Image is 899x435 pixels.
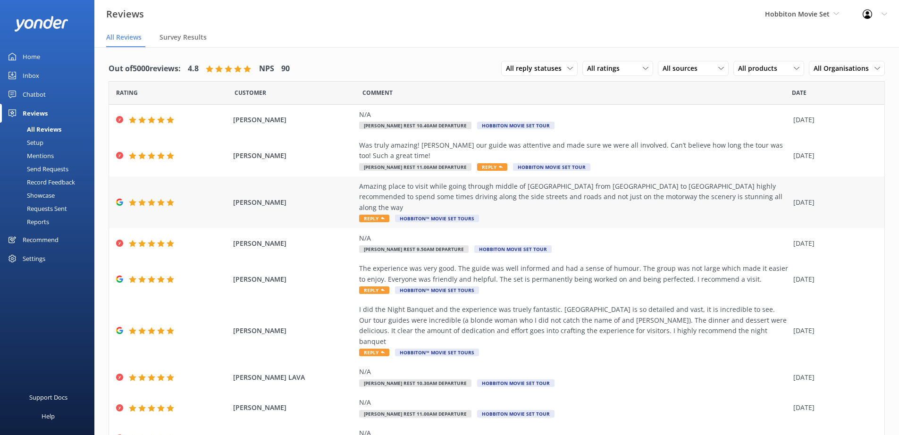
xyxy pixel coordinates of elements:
[6,176,94,189] a: Record Feedback
[506,63,567,74] span: All reply statuses
[23,85,46,104] div: Chatbot
[814,63,874,74] span: All Organisations
[233,151,355,161] span: [PERSON_NAME]
[6,189,55,202] div: Showcase
[793,372,873,383] div: [DATE]
[6,136,43,149] div: Setup
[6,215,49,228] div: Reports
[359,286,389,294] span: Reply
[359,367,789,377] div: N/A
[793,274,873,284] div: [DATE]
[359,379,471,387] span: [PERSON_NAME] Rest 10.30am Departure
[395,286,479,294] span: Hobbiton™ Movie Set Tours
[233,372,355,383] span: [PERSON_NAME] LAVA
[235,88,266,97] span: Date
[116,88,138,97] span: Date
[6,136,94,149] a: Setup
[793,151,873,161] div: [DATE]
[395,349,479,356] span: Hobbiton™ Movie Set Tours
[259,63,274,75] h4: NPS
[359,410,471,418] span: [PERSON_NAME] Rest 11.00am Departure
[359,349,389,356] span: Reply
[160,33,207,42] span: Survey Results
[477,163,507,171] span: Reply
[23,66,39,85] div: Inbox
[477,410,555,418] span: Hobbiton Movie Set Tour
[359,304,789,347] div: I did the Night Banquet and the experience was truely fantastic. [GEOGRAPHIC_DATA] is so detailed...
[6,162,94,176] a: Send Requests
[233,115,355,125] span: [PERSON_NAME]
[6,162,68,176] div: Send Requests
[6,189,94,202] a: Showcase
[395,215,479,222] span: Hobbiton™ Movie Set Tours
[474,245,552,253] span: Hobbiton Movie Set Tour
[359,140,789,161] div: Was truly amazing! [PERSON_NAME] our guide was attentive and made sure we were all involved. Can’...
[6,123,61,136] div: All Reviews
[6,215,94,228] a: Reports
[23,249,45,268] div: Settings
[793,326,873,336] div: [DATE]
[6,202,94,215] a: Requests Sent
[738,63,783,74] span: All products
[14,16,68,32] img: yonder-white-logo.png
[792,88,807,97] span: Date
[765,9,830,18] span: Hobbiton Movie Set
[23,230,59,249] div: Recommend
[359,122,471,129] span: [PERSON_NAME] Rest 10.40am Departure
[359,397,789,408] div: N/A
[233,274,355,284] span: [PERSON_NAME]
[281,63,290,75] h4: 90
[793,115,873,125] div: [DATE]
[6,176,75,189] div: Record Feedback
[109,63,181,75] h4: Out of 5000 reviews:
[233,402,355,413] span: [PERSON_NAME]
[106,33,142,42] span: All Reviews
[587,63,625,74] span: All ratings
[23,104,48,123] div: Reviews
[513,163,590,171] span: Hobbiton Movie Set Tour
[233,326,355,336] span: [PERSON_NAME]
[359,263,789,284] div: The experience was very good. The guide was well informed and had a sense of humour. The group wa...
[793,402,873,413] div: [DATE]
[29,388,67,407] div: Support Docs
[188,63,199,75] h4: 4.8
[233,238,355,249] span: [PERSON_NAME]
[663,63,703,74] span: All sources
[23,47,40,66] div: Home
[793,238,873,249] div: [DATE]
[106,7,144,22] h3: Reviews
[6,149,94,162] a: Mentions
[359,215,389,222] span: Reply
[359,181,789,213] div: Amazing place to visit while going through middle of [GEOGRAPHIC_DATA] from [GEOGRAPHIC_DATA] to ...
[793,197,873,208] div: [DATE]
[359,109,789,120] div: N/A
[362,88,393,97] span: Question
[359,245,469,253] span: [PERSON_NAME] Rest 9.50am Departure
[6,123,94,136] a: All Reviews
[477,122,555,129] span: Hobbiton Movie Set Tour
[233,197,355,208] span: [PERSON_NAME]
[42,407,55,426] div: Help
[359,163,471,171] span: [PERSON_NAME] Rest 11.00am Departure
[6,202,67,215] div: Requests Sent
[359,233,789,243] div: N/A
[6,149,54,162] div: Mentions
[477,379,555,387] span: Hobbiton Movie Set Tour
